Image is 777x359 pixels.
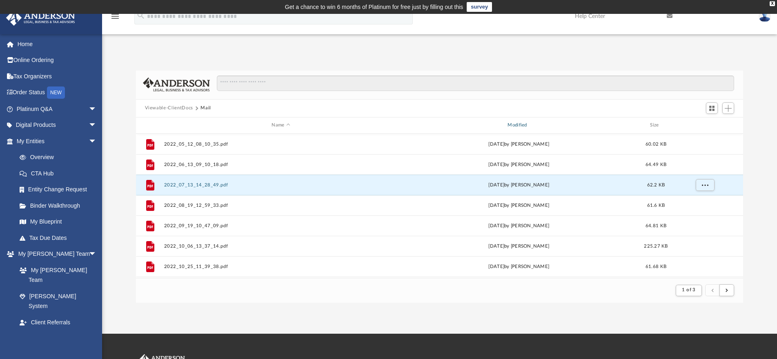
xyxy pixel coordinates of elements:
[646,223,666,228] span: 64.81 KB
[139,122,160,129] div: id
[11,288,105,314] a: [PERSON_NAME] System
[89,117,105,134] span: arrow_drop_down
[164,142,398,147] button: 2022_05_12_08_10_35.pdf
[706,102,718,114] button: Switch to Grid View
[695,179,714,191] button: More options
[682,288,695,292] span: 1 of 3
[6,246,105,262] a: My [PERSON_NAME] Teamarrow_drop_down
[646,162,666,166] span: 64.49 KB
[11,230,109,246] a: Tax Due Dates
[647,203,665,207] span: 61.6 KB
[47,86,65,99] div: NEW
[11,149,109,166] a: Overview
[6,117,109,133] a: Digital Productsarrow_drop_down
[401,122,636,129] div: Modified
[676,285,701,296] button: 1 of 3
[759,10,771,22] img: User Pic
[164,182,398,188] button: 2022_07_13_14_28_49.pdf
[136,134,744,278] div: grid
[11,314,105,330] a: Client Referrals
[164,162,398,167] button: 2022_06_13_09_10_18.pdf
[89,133,105,150] span: arrow_drop_down
[639,122,672,129] div: Size
[467,2,492,12] a: survey
[11,165,109,182] a: CTA Hub
[285,2,463,12] div: Get a chance to win 6 months of Platinum for free just by filling out this
[89,330,105,347] span: arrow_drop_down
[676,122,733,129] div: id
[402,161,636,168] div: [DATE] by [PERSON_NAME]
[402,140,636,148] div: [DATE] by [PERSON_NAME]
[217,75,734,91] input: Search files and folders
[4,10,78,26] img: Anderson Advisors Platinum Portal
[11,197,109,214] a: Binder Walkthrough
[646,264,666,268] span: 61.68 KB
[6,101,109,117] a: Platinum Q&Aarrow_drop_down
[6,84,109,101] a: Order StatusNEW
[164,223,398,228] button: 2022_09_19_10_47_09.pdf
[402,202,636,209] div: [DATE] by [PERSON_NAME]
[647,182,665,187] span: 62.2 KB
[164,203,398,208] button: 2022_08_19_12_59_33.pdf
[722,102,735,114] button: Add
[402,263,636,270] div: [DATE] by [PERSON_NAME]
[164,244,398,249] button: 2022_10_06_13_37_14.pdf
[110,11,120,21] i: menu
[200,104,211,112] button: Mail
[89,246,105,263] span: arrow_drop_down
[6,36,109,52] a: Home
[402,222,636,229] div: [DATE] by [PERSON_NAME]
[110,16,120,21] a: menu
[6,330,105,347] a: My Documentsarrow_drop_down
[163,122,398,129] div: Name
[6,52,109,69] a: Online Ordering
[11,182,109,198] a: Entity Change Request
[145,104,193,112] button: Viewable-ClientDocs
[644,244,668,248] span: 225.27 KB
[89,101,105,117] span: arrow_drop_down
[11,262,101,288] a: My [PERSON_NAME] Team
[164,264,398,269] button: 2022_10_25_11_39_38.pdf
[6,133,109,149] a: My Entitiesarrow_drop_down
[136,11,145,20] i: search
[402,242,636,250] div: [DATE] by [PERSON_NAME]
[11,214,105,230] a: My Blueprint
[646,142,666,146] span: 60.02 KB
[402,181,636,188] div: [DATE] by [PERSON_NAME]
[6,68,109,84] a: Tax Organizers
[770,1,775,6] div: close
